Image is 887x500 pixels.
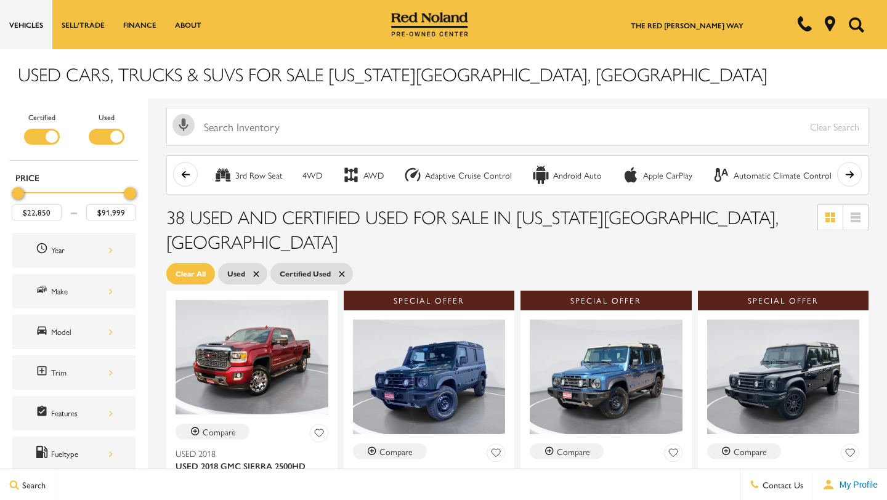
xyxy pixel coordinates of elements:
[622,166,640,184] div: Apple CarPlay
[12,183,136,220] div: Price
[36,324,51,340] span: Model
[643,170,692,181] div: Apple CarPlay
[557,446,590,457] div: Compare
[631,20,743,31] a: The Red [PERSON_NAME] Way
[844,1,869,49] button: Open the search field
[553,170,602,181] div: Android Auto
[9,111,139,160] div: Filter by Vehicle Type
[280,266,331,281] span: Certified Used
[51,366,113,379] div: Trim
[759,478,803,491] span: Contact Us
[124,187,136,200] div: Maximum Price
[12,187,24,200] div: Minimum Price
[487,443,505,466] button: Save Vehicle
[707,320,860,434] img: 2024 INEOS Grenadier Wagon
[530,467,673,479] span: Used 2024
[12,315,136,349] div: ModelModel
[837,162,862,187] button: scroll right
[520,291,692,310] div: Special Offer
[99,111,115,123] label: Used
[353,467,496,479] span: Used 2024
[335,162,391,188] button: AWDAWD
[36,365,51,381] span: Trim
[353,443,427,459] button: Compare Vehicle
[296,162,329,188] button: 4WD
[532,166,550,184] div: Android Auto
[176,459,319,496] span: Used 2018 GMC Sierra 2500HD Denali With Navigation & 4WD
[166,108,869,146] input: Search Inventory
[813,469,887,500] button: Open user profile menu
[19,478,46,491] span: Search
[12,437,136,471] div: FueltypeFueltype
[51,447,113,461] div: Fueltype
[173,162,198,187] button: scroll left
[36,405,51,421] span: Features
[525,162,609,188] button: Android AutoAndroid Auto
[698,291,869,310] div: Special Offer
[28,111,55,123] label: Certified
[353,320,506,433] img: 2024 INEOS Grenadier Wagon
[86,204,136,220] input: Maximum
[12,233,136,267] div: YearYear
[310,424,328,446] button: Save Vehicle
[176,424,249,440] button: Compare Vehicle
[166,203,779,254] span: 38 Used and Certified Used for Sale in [US_STATE][GEOGRAPHIC_DATA], [GEOGRAPHIC_DATA]
[403,166,422,184] div: Adaptive Cruise Control
[176,447,328,496] a: Used 2018Used 2018 GMC Sierra 2500HD Denali With Navigation & 4WD
[172,114,195,136] svg: Click to toggle on voice search
[664,443,682,466] button: Save Vehicle
[734,170,832,181] div: Automatic Climate Control
[12,204,62,220] input: Minimum
[176,447,319,459] span: Used 2018
[363,170,384,181] div: AWD
[391,12,469,37] img: Red Noland Pre-Owned
[51,406,113,420] div: Features
[51,284,113,298] div: Make
[36,283,51,299] span: Make
[12,274,136,308] div: MakeMake
[344,291,515,310] div: Special Offer
[235,170,283,181] div: 3rd Row Seat
[391,17,469,29] a: Red Noland Pre-Owned
[207,162,290,188] button: 3rd Row Seat3rd Row Seat
[12,396,136,430] div: FeaturesFeatures
[227,266,245,281] span: Used
[841,443,859,466] button: Save Vehicle
[176,300,328,414] img: 2018 GMC Sierra 2500HD Denali
[214,166,232,184] div: 3rd Row Seat
[203,426,236,437] div: Compare
[36,242,51,258] span: Year
[397,162,519,188] button: Adaptive Cruise ControlAdaptive Cruise Control
[379,446,413,457] div: Compare
[425,170,512,181] div: Adaptive Cruise Control
[302,170,322,181] div: 4WD
[51,325,113,339] div: Model
[835,480,878,490] span: My Profile
[705,162,838,188] button: Automatic Climate ControlAutomatic Climate Control
[712,166,731,184] div: Automatic Climate Control
[176,266,206,281] span: Clear All
[12,355,136,390] div: TrimTrim
[342,166,360,184] div: AWD
[36,446,51,462] span: Fueltype
[530,443,604,459] button: Compare Vehicle
[734,446,767,457] div: Compare
[51,243,113,257] div: Year
[530,320,682,434] img: 2024 INEOS Grenadier Wagon
[615,162,699,188] button: Apple CarPlayApple CarPlay
[707,467,851,479] span: Used 2024
[707,443,781,459] button: Compare Vehicle
[15,172,132,183] h5: Price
